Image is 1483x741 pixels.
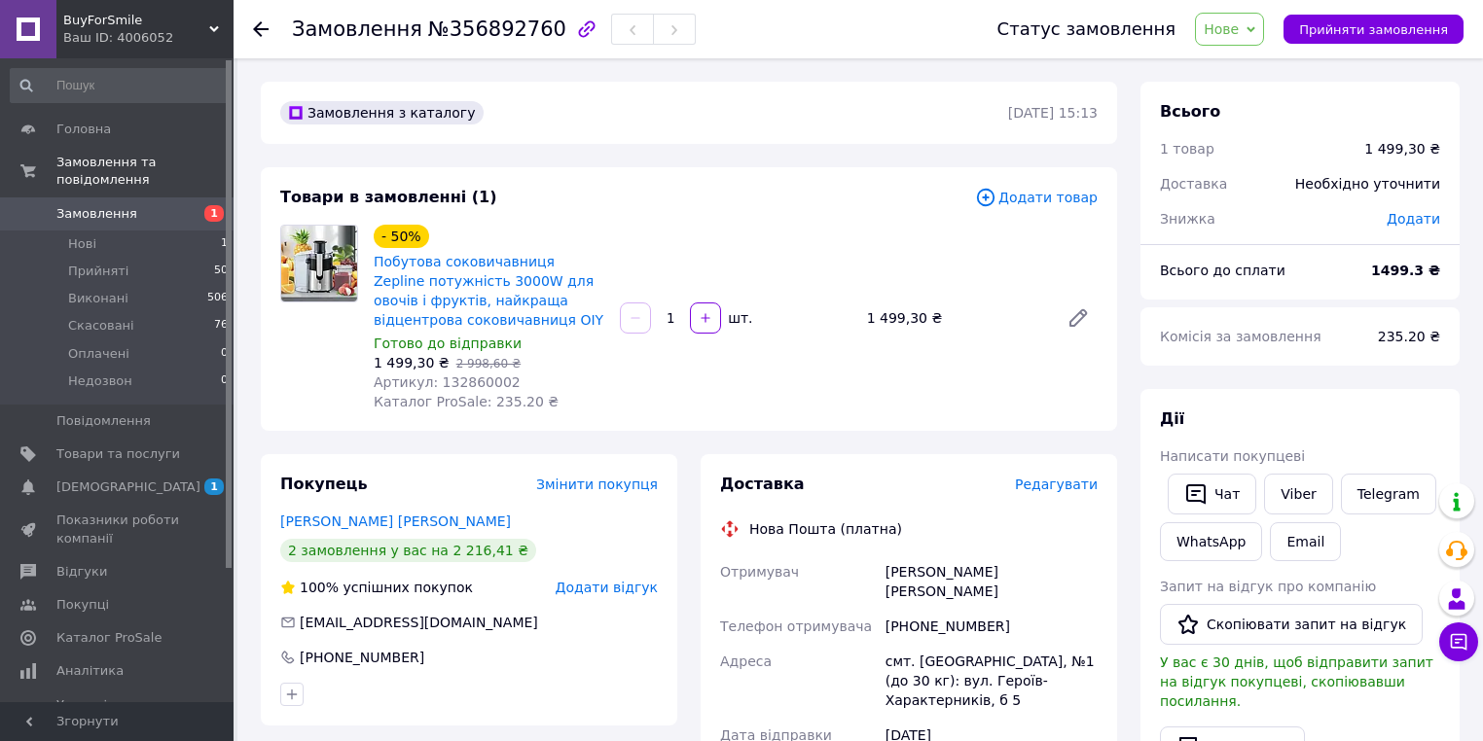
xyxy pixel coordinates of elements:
a: Редагувати [1059,299,1098,337]
span: Головна [56,121,111,138]
span: 100% [300,580,339,595]
span: Товари в замовленні (1) [280,188,497,206]
span: 0 [221,372,228,390]
span: Комісія за замовлення [1160,329,1321,344]
b: 1499.3 ₴ [1371,263,1440,278]
span: 1 [204,478,224,495]
span: 1 товар [1160,141,1214,157]
span: №356892760 [428,18,566,41]
span: Прийняті [68,263,128,280]
div: [PERSON_NAME] [PERSON_NAME] [882,554,1102,609]
button: Скопіювати запит на відгук [1160,604,1423,645]
div: Замовлення з каталогу [280,101,484,124]
span: Додати [1387,211,1440,227]
span: Нові [68,235,96,253]
span: Отримувач [720,564,799,580]
span: Показники роботи компанії [56,512,180,547]
span: [EMAIL_ADDRESS][DOMAIN_NAME] [300,615,538,630]
span: 1 499,30 ₴ [374,355,450,370]
div: [PHONE_NUMBER] [298,648,426,667]
a: Viber [1264,474,1332,514]
span: Доставка [720,475,805,493]
span: 1 [221,235,228,253]
span: Готово до відправки [374,335,522,351]
span: Всього [1160,102,1220,121]
span: Покупці [56,596,109,614]
a: Telegram [1341,474,1436,514]
a: Побутова соковичавниця Zepline потужність 3000W для овочів і фруктів, найкраща відцентрова сокови... [374,254,603,328]
span: 1 [204,205,224,222]
button: Прийняти замовлення [1284,15,1464,44]
span: Написати покупцеві [1160,448,1305,464]
span: 2 998,60 ₴ [456,357,522,370]
span: Редагувати [1015,476,1098,492]
span: Скасовані [68,317,134,335]
div: шт. [723,308,754,328]
span: Управління сайтом [56,696,180,731]
span: Виконані [68,290,128,307]
span: Товари та послуги [56,445,180,463]
span: Додати товар [975,187,1098,208]
div: Ваш ID: 4006052 [63,29,234,47]
span: Нове [1204,21,1239,37]
span: Оплачені [68,345,129,363]
span: Запит на відгук про компанію [1160,579,1376,594]
span: Дії [1160,409,1184,428]
div: 1 499,30 ₴ [859,304,1051,332]
span: Замовлення [56,205,137,223]
input: Пошук [10,68,230,103]
span: Покупець [280,475,368,493]
time: [DATE] 15:13 [1008,105,1098,121]
button: Email [1270,522,1341,561]
span: [DEMOGRAPHIC_DATA] [56,478,200,496]
span: Знижка [1160,211,1215,227]
span: Замовлення та повідомлення [56,154,234,189]
span: Змінити покупця [536,476,658,492]
div: 2 замовлення у вас на 2 216,41 ₴ [280,539,536,562]
span: У вас є 30 днів, щоб відправити запит на відгук покупцеві, скопіювавши посилання. [1160,654,1433,709]
span: Каталог ProSale: 235.20 ₴ [374,394,559,409]
div: Статус замовлення [997,19,1176,39]
span: Відгуки [56,563,107,581]
div: Повернутися назад [253,19,269,39]
img: Побутова соковичавниця Zepline потужність 3000W для овочів і фруктів, найкраща відцентрова сокови... [281,226,357,301]
span: Всього до сплати [1160,263,1285,278]
div: смт. [GEOGRAPHIC_DATA], №1 (до 30 кг): вул. Героїв-Характерників, б 5 [882,644,1102,718]
div: 1 499,30 ₴ [1364,139,1440,159]
button: Чат [1168,474,1256,514]
div: [PHONE_NUMBER] [882,609,1102,644]
div: Нова Пошта (платна) [744,519,907,539]
span: Недозвон [68,372,132,390]
span: Аналітика [56,662,124,680]
span: Адреса [720,653,772,669]
span: Замовлення [292,18,422,41]
a: [PERSON_NAME] [PERSON_NAME] [280,513,511,529]
span: 506 [207,290,228,307]
span: Доставка [1160,176,1227,192]
span: Прийняти замовлення [1299,22,1448,37]
span: Додати відгук [556,580,658,595]
div: Необхідно уточнити [1284,162,1452,205]
span: Телефон отримувача [720,618,872,634]
span: 235.20 ₴ [1378,329,1440,344]
div: - 50% [374,225,429,248]
span: BuyForSmile [63,12,209,29]
span: 0 [221,345,228,363]
a: WhatsApp [1160,522,1262,561]
button: Чат з покупцем [1439,622,1478,661]
span: Повідомлення [56,412,151,430]
span: Каталог ProSale [56,629,162,647]
div: успішних покупок [280,578,473,597]
span: 50 [214,263,228,280]
span: Артикул: 132860002 [374,374,521,390]
span: 76 [214,317,228,335]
